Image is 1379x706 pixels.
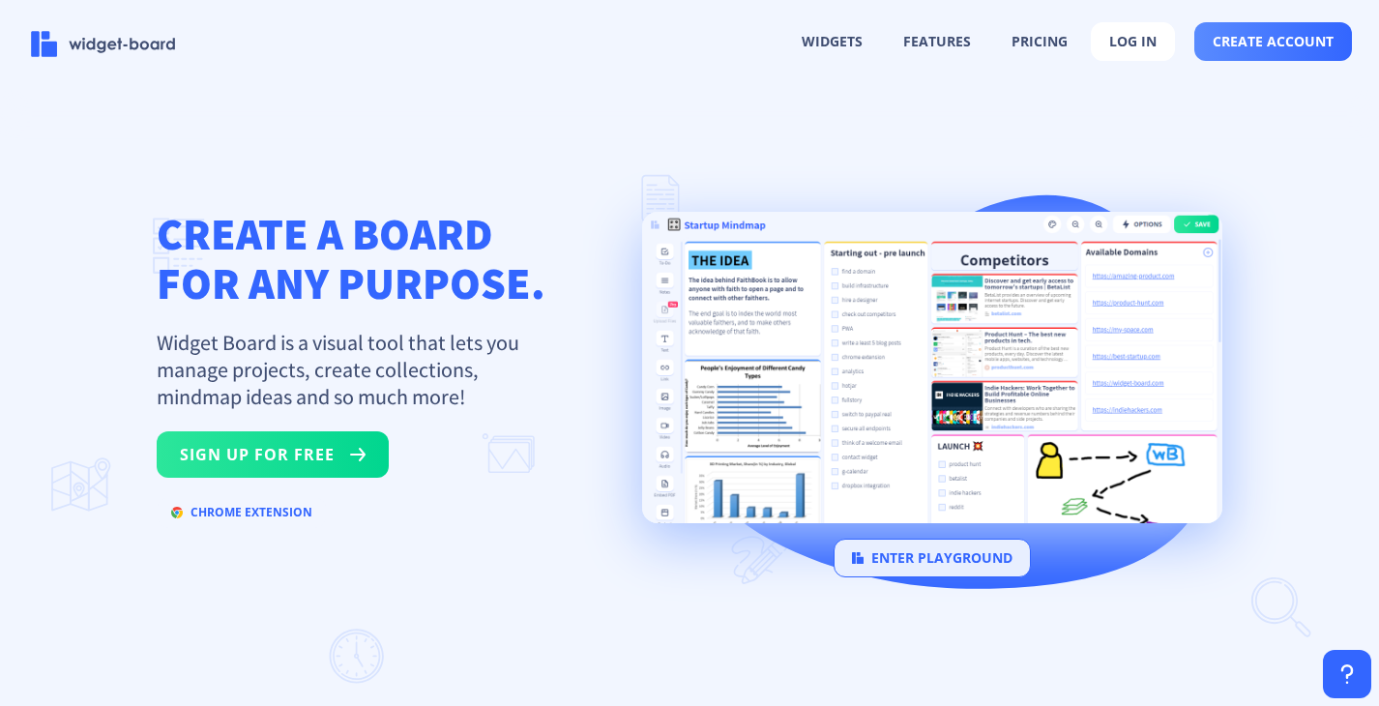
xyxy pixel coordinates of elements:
a: chrome extension [157,509,327,527]
button: enter playground [834,539,1031,577]
img: logo-name.svg [31,31,176,57]
button: log in [1091,22,1175,61]
img: chrome.svg [171,507,183,518]
img: logo.svg [852,552,864,564]
button: sign up for free [157,431,389,478]
button: pricing [994,23,1085,60]
button: create account [1194,22,1352,61]
button: chrome extension [157,497,327,528]
p: Widget Board is a visual tool that lets you manage projects, create collections, mindmap ideas an... [157,329,543,410]
button: features [886,23,988,60]
h1: CREATE A BOARD FOR ANY PURPOSE. [157,209,545,308]
span: create account [1213,34,1334,49]
button: widgets [784,23,880,60]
